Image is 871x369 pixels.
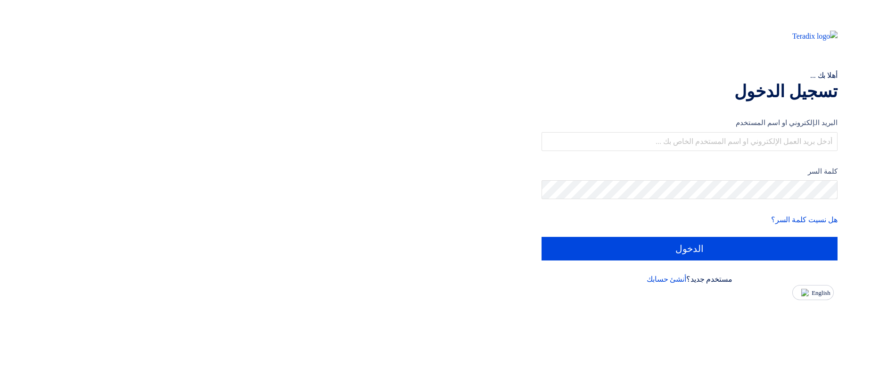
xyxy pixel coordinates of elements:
[542,117,838,128] label: البريد الإلكتروني او اسم المستخدم
[542,70,838,81] div: أهلا بك ...
[542,132,838,151] input: أدخل بريد العمل الإلكتروني او اسم المستخدم الخاص بك ...
[647,275,686,283] a: أنشئ حسابك
[798,289,809,296] img: en-US.png
[542,274,838,285] div: مستخدم جديد؟
[771,216,838,224] a: هل نسيت كلمة السر؟
[792,285,834,300] button: English
[812,290,830,296] span: English
[542,237,838,260] input: الدخول
[542,166,838,177] label: كلمة السر
[777,31,838,42] img: Teradix logo
[542,81,838,102] h1: تسجيل الدخول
